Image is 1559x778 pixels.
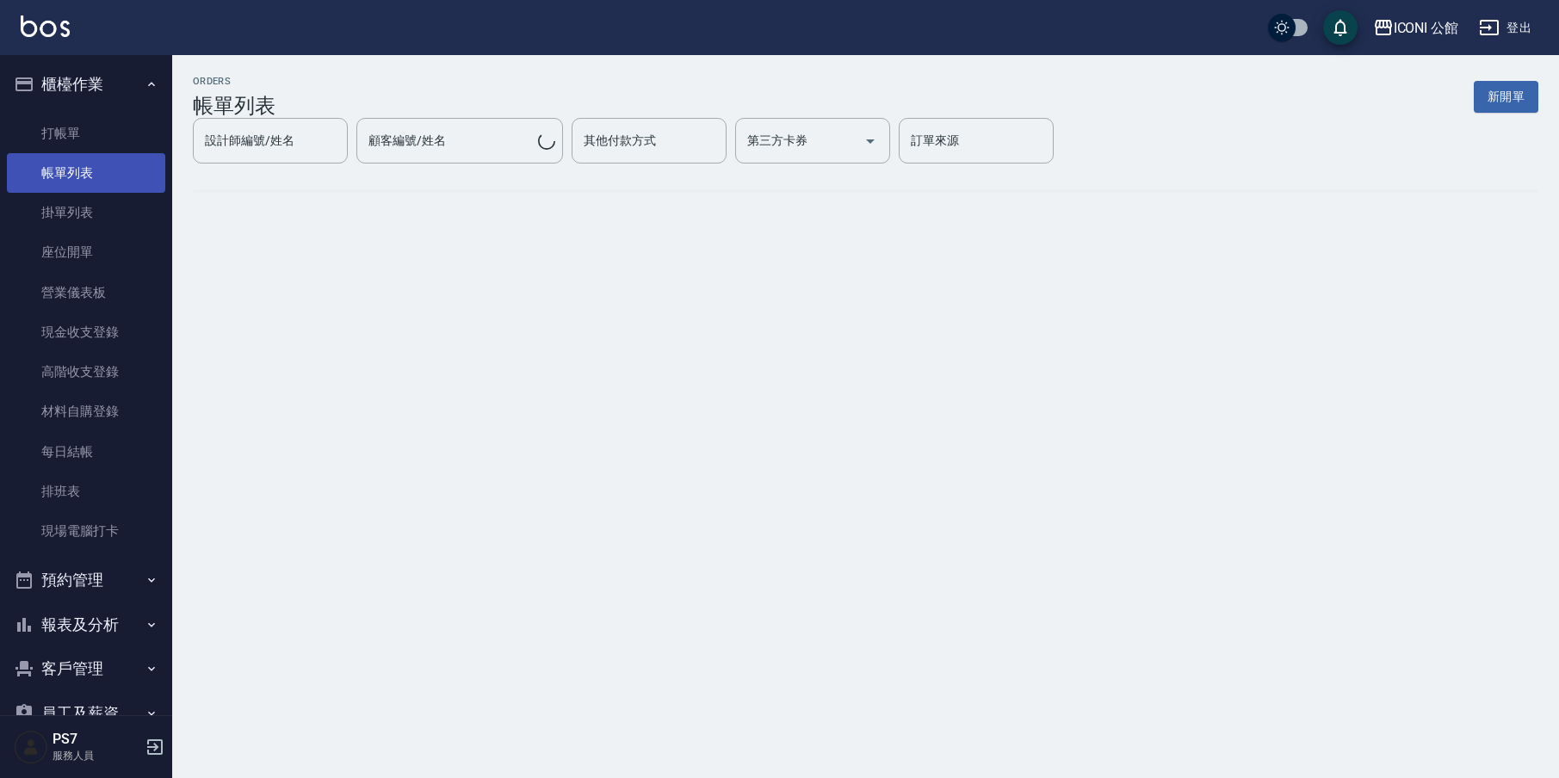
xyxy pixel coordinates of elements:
[1394,17,1459,39] div: ICONI 公館
[7,432,165,472] a: 每日結帳
[1472,12,1538,44] button: 登出
[7,352,165,392] a: 高階收支登錄
[193,94,275,118] h3: 帳單列表
[7,511,165,551] a: 現場電腦打卡
[7,392,165,431] a: 材料自購登錄
[7,472,165,511] a: 排班表
[7,193,165,232] a: 掛單列表
[7,602,165,647] button: 報表及分析
[7,691,165,736] button: 員工及薪資
[7,273,165,312] a: 營業儀表板
[1474,88,1538,104] a: 新開單
[7,62,165,107] button: 櫃檯作業
[7,153,165,193] a: 帳單列表
[53,731,140,748] h5: PS7
[7,558,165,602] button: 預約管理
[14,730,48,764] img: Person
[7,312,165,352] a: 現金收支登錄
[7,646,165,691] button: 客戶管理
[1474,81,1538,113] button: 新開單
[857,127,884,155] button: Open
[7,114,165,153] a: 打帳單
[21,15,70,37] img: Logo
[53,748,140,763] p: 服務人員
[1323,10,1358,45] button: save
[7,232,165,272] a: 座位開單
[193,76,275,87] h2: ORDERS
[1366,10,1466,46] button: ICONI 公館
